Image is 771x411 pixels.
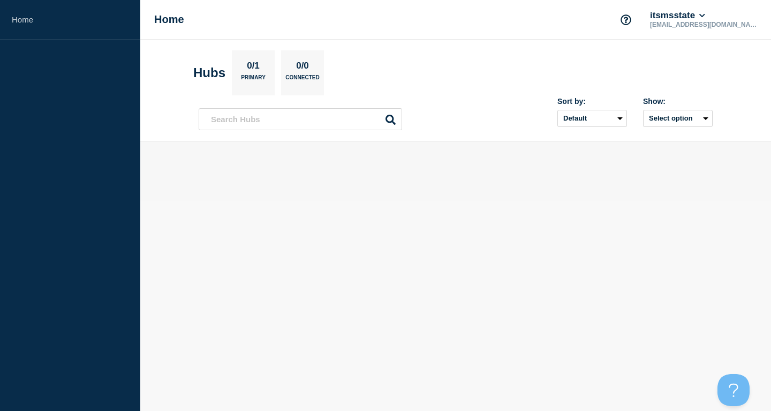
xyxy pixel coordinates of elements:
button: itsmsstate [648,10,707,21]
select: Sort by [557,110,627,127]
button: Support [615,9,637,31]
p: 0/0 [292,61,313,74]
div: Show: [643,97,713,106]
button: Select option [643,110,713,127]
div: Sort by: [557,97,627,106]
p: 0/1 [243,61,264,74]
h1: Home [154,13,184,26]
p: Connected [285,74,319,86]
h2: Hubs [193,65,225,80]
p: [EMAIL_ADDRESS][DOMAIN_NAME] [648,21,759,28]
p: Primary [241,74,266,86]
iframe: Help Scout Beacon - Open [717,374,750,406]
input: Search Hubs [199,108,402,130]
